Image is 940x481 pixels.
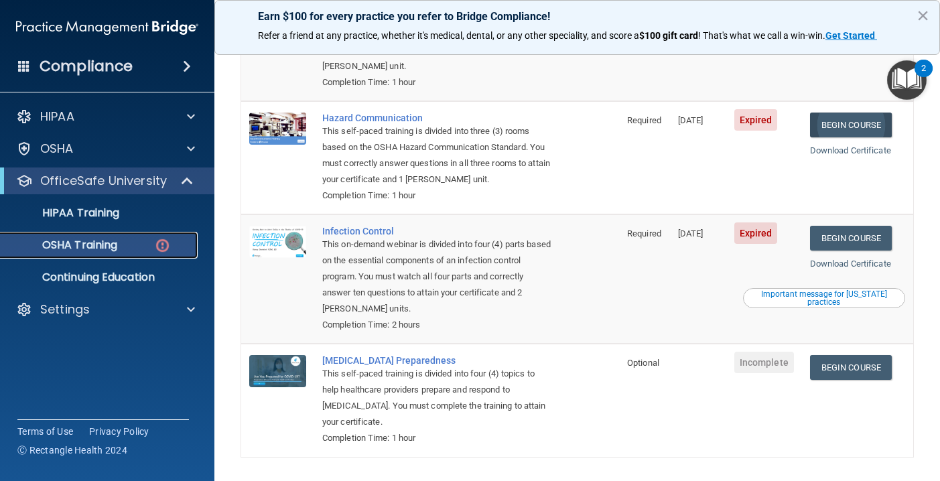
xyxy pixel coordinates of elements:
p: OfficeSafe University [40,173,167,189]
p: OSHA [40,141,74,157]
p: HIPAA Training [9,206,119,220]
p: Continuing Education [9,271,192,284]
a: Get Started [825,30,877,41]
p: Settings [40,301,90,318]
img: PMB logo [16,14,198,41]
div: 2 [921,68,926,86]
span: Expired [734,109,778,131]
span: ! That's what we call a win-win. [698,30,825,41]
div: Completion Time: 2 hours [322,317,552,333]
a: Terms of Use [17,425,73,438]
span: Required [627,115,661,125]
a: Begin Course [810,226,892,251]
p: HIPAA [40,109,74,125]
div: This self-paced training is divided into four (4) topics to help healthcare providers prepare and... [322,366,552,430]
a: OSHA [16,141,195,157]
strong: Get Started [825,30,875,41]
span: Expired [734,222,778,244]
p: OSHA Training [9,238,117,252]
span: Ⓒ Rectangle Health 2024 [17,443,127,457]
div: Completion Time: 1 hour [322,74,552,90]
a: Hazard Communication [322,113,552,123]
a: Privacy Policy [89,425,149,438]
a: [MEDICAL_DATA] Preparedness [322,355,552,366]
a: Begin Course [810,113,892,137]
a: Download Certificate [810,259,891,269]
strong: $100 gift card [639,30,698,41]
h4: Compliance [40,57,133,76]
span: [DATE] [678,228,703,238]
span: Optional [627,358,659,368]
span: Incomplete [734,352,794,373]
iframe: Drift Widget Chat Controller [708,401,924,454]
p: Earn $100 for every practice you refer to Bridge Compliance! [258,10,896,23]
a: Download Certificate [810,145,891,155]
button: Close [917,5,929,26]
div: Important message for [US_STATE] practices [745,290,903,306]
div: This on-demand webinar is divided into four (4) parts based on the essential components of an inf... [322,236,552,317]
button: Read this if you are a dental practitioner in the state of CA [743,288,905,308]
a: HIPAA [16,109,195,125]
img: danger-circle.6113f641.png [154,237,171,254]
span: Refer a friend at any practice, whether it's medical, dental, or any other speciality, and score a [258,30,639,41]
span: [DATE] [678,115,703,125]
div: Completion Time: 1 hour [322,188,552,204]
a: Settings [16,301,195,318]
div: This self-paced training is divided into three (3) rooms based on the OSHA Hazard Communication S... [322,123,552,188]
span: Required [627,228,661,238]
div: Completion Time: 1 hour [322,430,552,446]
a: OfficeSafe University [16,173,194,189]
a: Infection Control [322,226,552,236]
button: Open Resource Center, 2 new notifications [887,60,927,100]
a: Begin Course [810,355,892,380]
